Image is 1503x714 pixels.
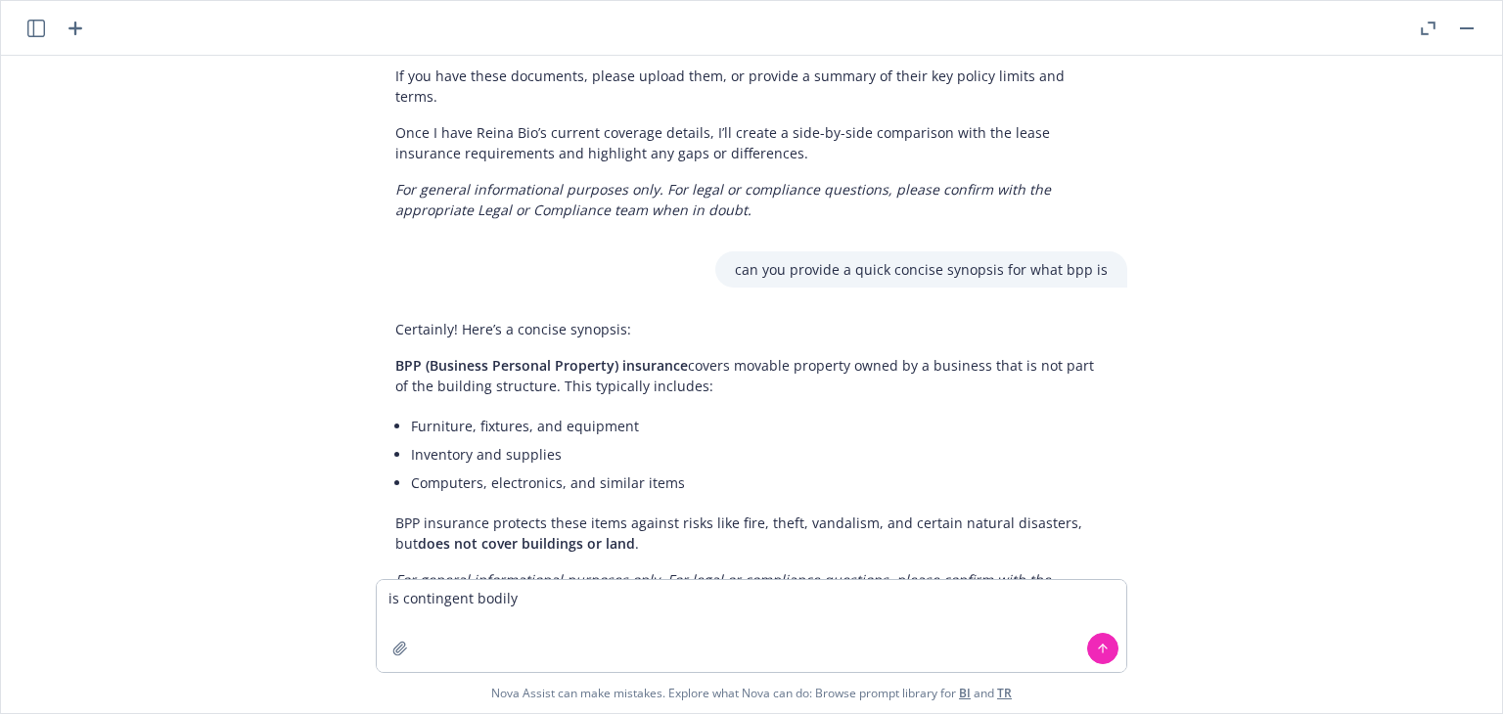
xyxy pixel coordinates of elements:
[395,319,1108,339] p: Certainly! Here’s a concise synopsis:
[395,356,688,375] span: BPP (Business Personal Property) insurance
[377,580,1126,672] textarea: is contingent bodily
[411,412,1108,440] li: Furniture, fixtures, and equipment
[395,570,1051,609] em: For general informational purposes only. For legal or compliance questions, please confirm with t...
[997,685,1012,701] a: TR
[735,259,1108,280] p: can you provide a quick concise synopsis for what bpp is
[395,66,1108,107] p: If you have these documents, please upload them, or provide a summary of their key policy limits ...
[411,440,1108,469] li: Inventory and supplies
[395,122,1108,163] p: Once I have Reina Bio’s current coverage details, I’ll create a side-by-side comparison with the ...
[395,180,1051,219] em: For general informational purposes only. For legal or compliance questions, please confirm with t...
[395,513,1108,554] p: BPP insurance protects these items against risks like fire, theft, vandalism, and certain natural...
[418,534,635,553] span: does not cover buildings or land
[395,355,1108,396] p: covers movable property owned by a business that is not part of the building structure. This typi...
[959,685,971,701] a: BI
[411,469,1108,497] li: Computers, electronics, and similar items
[9,673,1494,713] span: Nova Assist can make mistakes. Explore what Nova can do: Browse prompt library for and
